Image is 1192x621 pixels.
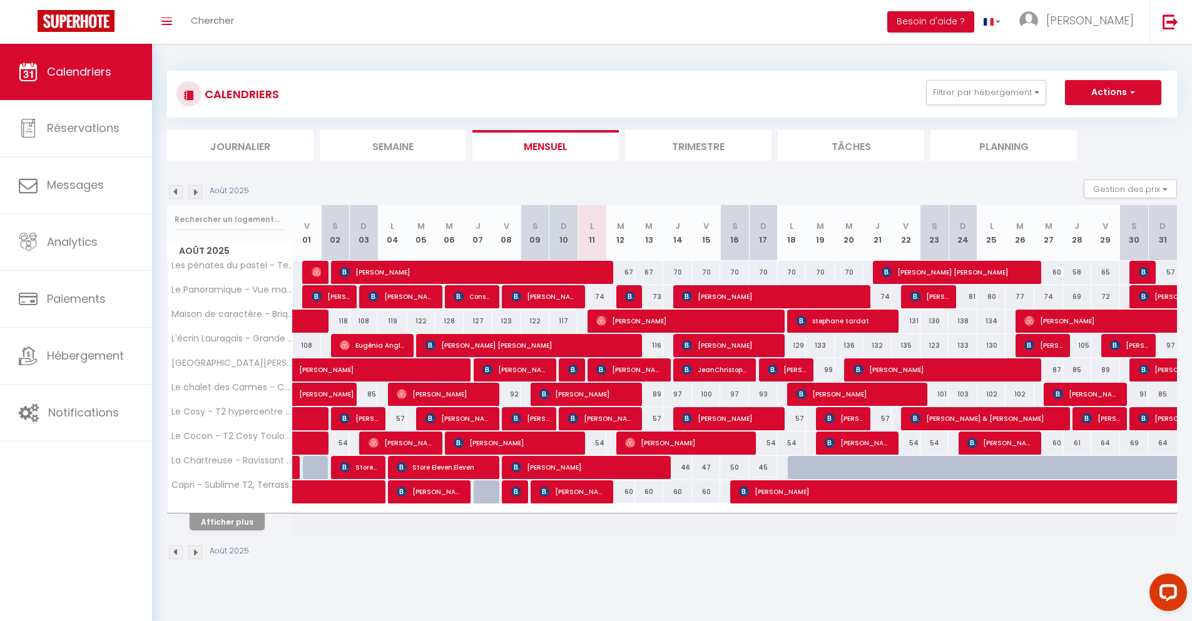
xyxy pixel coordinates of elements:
div: 97 [1148,334,1177,357]
div: 60 [692,480,721,503]
li: Tâches [778,130,924,161]
abbr: M [1045,220,1052,232]
span: [PERSON_NAME] [1110,333,1148,357]
abbr: S [532,220,538,232]
span: [PERSON_NAME] [511,480,521,503]
span: [PERSON_NAME] [1046,13,1134,28]
div: 72 [1091,285,1120,308]
div: 85 [1148,383,1177,406]
abbr: J [1074,220,1079,232]
div: 73 [635,285,664,308]
abbr: J [675,220,680,232]
abbr: J [476,220,481,232]
div: 122 [407,310,436,333]
div: 67 [606,261,635,284]
div: 69 [1063,285,1092,308]
span: Réservations [47,120,120,136]
span: [PERSON_NAME] [825,431,892,455]
div: 60 [663,480,692,503]
div: 108 [293,334,322,357]
div: 60 [606,480,635,503]
abbr: S [932,220,937,232]
th: 03 [350,205,379,261]
th: 16 [720,205,749,261]
abbr: M [446,220,453,232]
div: 102 [977,383,1006,406]
img: Super Booking [38,10,115,32]
span: [PERSON_NAME]-Ballijns [825,406,863,430]
abbr: D [360,220,367,232]
span: Store Eleven.Eleven [340,455,378,479]
div: 67 [635,261,664,284]
div: 122 [521,310,549,333]
div: 138 [949,310,977,333]
p: Août 2025 [210,185,249,197]
abbr: D [960,220,966,232]
div: 74 [578,285,606,308]
span: Paiements [47,291,106,306]
span: [PERSON_NAME] [1139,260,1148,284]
iframe: LiveChat chat widget [1139,568,1192,621]
th: 04 [378,205,407,261]
h3: CALENDRIERS [201,80,279,108]
div: 105 [1063,334,1092,357]
div: 54 [892,432,920,455]
a: [PERSON_NAME] [293,383,322,406]
abbr: D [561,220,567,232]
span: [PERSON_NAME] [1082,406,1120,430]
span: [PERSON_NAME] [682,285,864,308]
div: 64 [1091,432,1120,455]
span: [PERSON_NAME] [PERSON_NAME] [340,406,378,430]
div: 74 [1034,285,1063,308]
span: Le Cosy - T2 hypercentre au calme avec parking [170,407,295,417]
th: 10 [549,205,578,261]
button: Besoin d'aide ? [887,11,974,33]
div: 80 [977,285,1006,308]
div: 74 [863,285,892,308]
div: 100 [692,383,721,406]
div: 89 [635,383,664,406]
abbr: V [504,220,509,232]
div: 60 [635,480,664,503]
div: 65 [1091,261,1120,284]
span: JeanChristophe Moinet [682,358,749,381]
span: Consolación Jurado [454,285,492,308]
abbr: S [1131,220,1137,232]
div: 116 [635,334,664,357]
th: 20 [835,205,863,261]
div: 50 [720,456,749,479]
span: Messages [47,177,104,193]
li: Journalier [167,130,313,161]
div: 87 [1034,358,1063,381]
abbr: V [1103,220,1108,232]
span: [PERSON_NAME] [299,376,357,400]
th: 18 [778,205,807,261]
div: 57 [863,407,892,430]
span: [PERSON_NAME] [910,285,949,308]
th: 27 [1034,205,1063,261]
li: Semaine [320,130,466,161]
div: 85 [1063,358,1092,381]
span: [PERSON_NAME] [1024,333,1062,357]
div: 70 [663,261,692,284]
span: [PERSON_NAME] [PERSON_NAME] [425,333,636,357]
span: [PERSON_NAME] & [PERSON_NAME] [910,406,1064,430]
span: [PERSON_NAME] [369,431,436,455]
th: 08 [492,205,521,261]
span: [GEOGRAPHIC_DATA][PERSON_NAME] - Résidence avec piscine [170,358,295,368]
div: 57 [1148,261,1177,284]
div: 57 [378,407,407,430]
div: 97 [663,383,692,406]
th: 28 [1063,205,1092,261]
span: [PERSON_NAME] [340,260,608,284]
th: 12 [606,205,635,261]
div: 123 [492,310,521,333]
th: 24 [949,205,977,261]
div: 99 [806,358,835,381]
span: [PERSON_NAME] [511,406,549,430]
th: 19 [806,205,835,261]
span: [PERSON_NAME] [312,260,321,284]
abbr: V [703,220,709,232]
span: [PERSON_NAME] [539,480,606,503]
span: Les pénates du pastel - Terrasse & Jardin [170,261,295,270]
